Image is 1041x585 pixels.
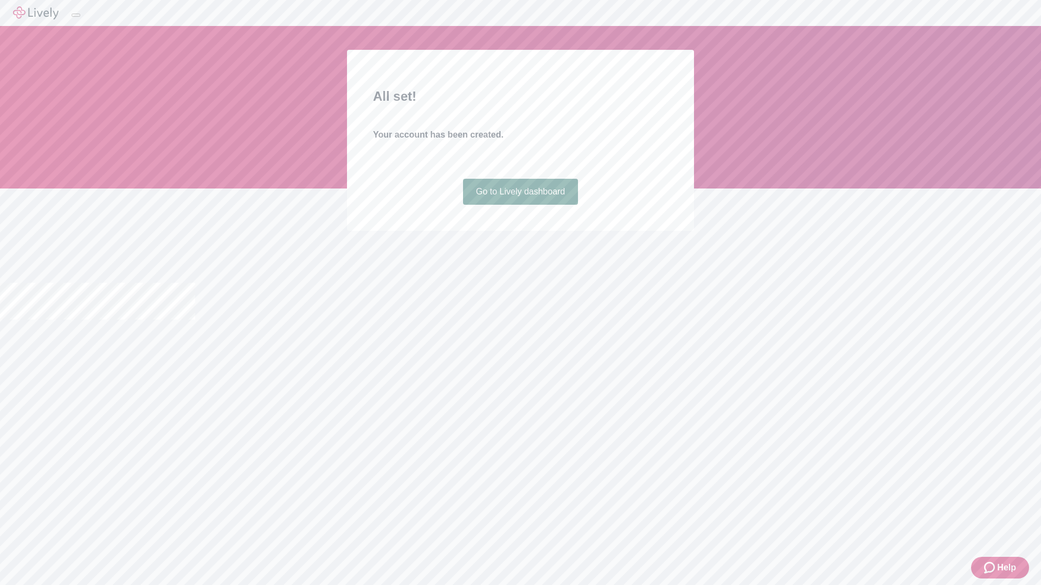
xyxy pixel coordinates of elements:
[72,14,80,17] button: Log out
[463,179,579,205] a: Go to Lively dashboard
[373,128,668,141] h4: Your account has been created.
[971,557,1029,578] button: Zendesk support iconHelp
[373,87,668,106] h2: All set!
[997,561,1016,574] span: Help
[13,6,59,19] img: Lively
[984,561,997,574] svg: Zendesk support icon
